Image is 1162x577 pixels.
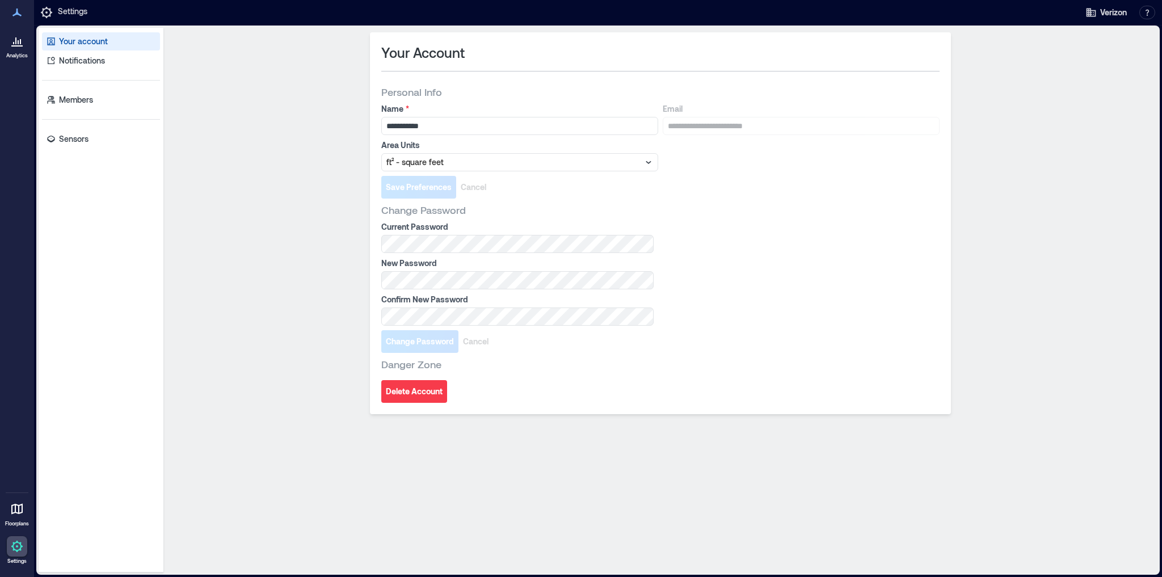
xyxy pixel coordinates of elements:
[381,258,651,269] label: New Password
[381,44,465,62] span: Your Account
[381,140,656,151] label: Area Units
[456,176,491,199] button: Cancel
[59,94,93,106] p: Members
[59,133,89,145] p: Sensors
[381,357,441,371] span: Danger Zone
[58,6,87,19] p: Settings
[3,533,31,568] a: Settings
[381,380,447,403] button: Delete Account
[386,182,452,193] span: Save Preferences
[7,558,27,565] p: Settings
[381,103,656,115] label: Name
[1100,7,1127,18] span: Verizon
[42,52,160,70] a: Notifications
[463,336,489,347] span: Cancel
[5,520,29,527] p: Floorplans
[386,386,443,397] span: Delete Account
[6,52,28,59] p: Analytics
[59,36,108,47] p: Your account
[381,85,442,99] span: Personal Info
[458,330,493,353] button: Cancel
[42,91,160,109] a: Members
[3,27,31,62] a: Analytics
[381,203,466,217] span: Change Password
[59,55,105,66] p: Notifications
[42,32,160,50] a: Your account
[381,221,651,233] label: Current Password
[386,336,454,347] span: Change Password
[1082,3,1130,22] button: Verizon
[663,103,937,115] label: Email
[2,495,32,530] a: Floorplans
[381,294,651,305] label: Confirm New Password
[381,176,456,199] button: Save Preferences
[381,330,458,353] button: Change Password
[461,182,486,193] span: Cancel
[42,130,160,148] a: Sensors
